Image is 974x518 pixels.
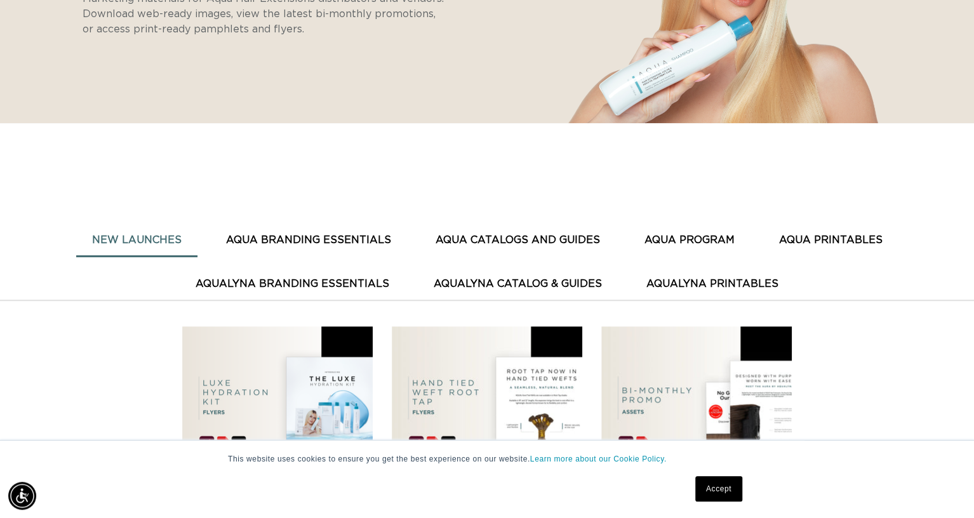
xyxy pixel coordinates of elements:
[630,269,794,300] button: AquaLyna Printables
[180,269,405,300] button: AquaLyna Branding Essentials
[210,225,407,256] button: AQUA BRANDING ESSENTIALS
[418,269,618,300] button: AquaLyna Catalog & Guides
[763,225,898,256] button: AQUA PRINTABLES
[530,455,667,463] a: Learn more about our Cookie Policy.
[629,225,751,256] button: AQUA PROGRAM
[420,225,616,256] button: AQUA CATALOGS AND GUIDES
[228,453,746,465] p: This website uses cookies to ensure you get the best experience on our website.
[695,476,742,501] a: Accept
[8,482,36,510] div: Accessibility Menu
[76,225,197,256] button: New Launches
